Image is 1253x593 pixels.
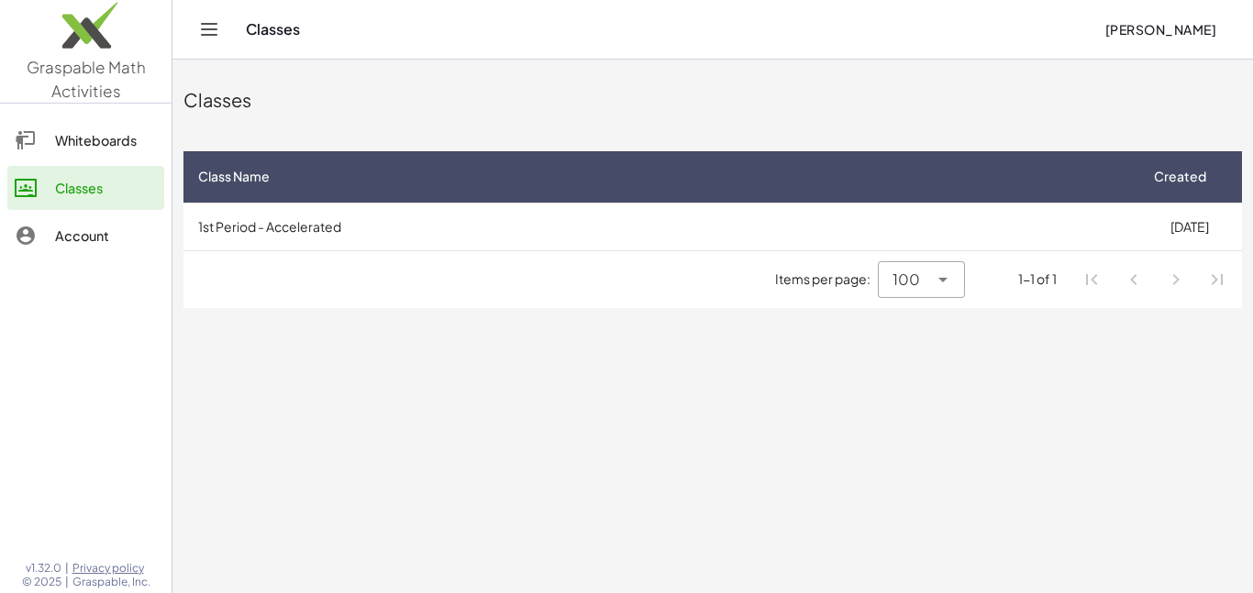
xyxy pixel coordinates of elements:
[26,561,61,576] span: v1.32.0
[27,57,146,101] span: Graspable Math Activities
[1154,167,1206,186] span: Created
[1018,269,1057,289] div: 1-1 of 1
[65,561,69,576] span: |
[72,575,150,589] span: Graspable, Inc.
[7,118,164,162] a: Whiteboards
[65,575,69,589] span: |
[55,225,157,247] div: Account
[775,269,878,289] span: Items per page:
[55,177,157,199] div: Classes
[1090,13,1231,46] button: [PERSON_NAME]
[7,214,164,258] a: Account
[22,575,61,589] span: © 2025
[893,269,920,291] span: 100
[72,561,150,576] a: Privacy policy
[1104,21,1216,38] span: [PERSON_NAME]
[1071,258,1238,301] nav: Pagination Navigation
[198,167,270,186] span: Class Name
[1137,203,1242,250] td: [DATE]
[55,129,157,151] div: Whiteboards
[183,203,1137,250] td: 1st Period - Accelerated
[7,166,164,210] a: Classes
[194,15,224,44] button: Toggle navigation
[183,87,1242,113] div: Classes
